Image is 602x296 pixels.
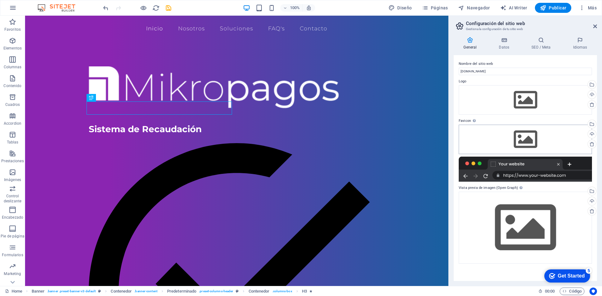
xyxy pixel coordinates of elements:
span: Haz clic para seleccionar y doble clic para editar [167,288,196,295]
p: Cuadros [5,102,20,107]
h2: Configuración del sitio web [466,21,597,26]
p: Elementos [3,46,22,51]
span: Haz clic para seleccionar y doble clic para editar [111,288,132,295]
button: reload [152,4,160,12]
p: Columnas [4,65,22,70]
span: Diseño [388,5,412,11]
h6: Tiempo de la sesión [538,288,555,295]
button: Páginas [420,3,451,13]
span: . preset-columns-header [199,288,233,295]
h3: Gestiona la configuración de tu sitio web [466,26,584,32]
button: Navegador [456,3,493,13]
label: Favicon [459,117,592,125]
p: Encabezado [2,215,23,220]
button: Usercentrics [589,288,597,295]
span: Haz clic para seleccionar y doble clic para editar [32,288,45,295]
h4: Datos [489,37,522,50]
span: Haz clic para seleccionar y doble clic para editar [249,288,270,295]
i: Guardar (Ctrl+S) [165,4,172,12]
h4: General [454,37,489,50]
span: Páginas [422,5,448,11]
button: 100% [280,4,303,12]
span: 00 00 [545,288,555,295]
i: Este elemento es un preajuste personalizable [236,289,239,293]
h4: Idiomas [563,37,597,50]
p: Pie de página [1,234,24,239]
button: save [165,4,172,12]
div: Selecciona archivos del administrador de archivos, de la galería de fotos o carga archivo(s) [459,125,592,154]
div: Get Started [17,7,44,13]
span: . columns-box [272,288,292,295]
div: Get Started 5 items remaining, 0% complete [3,3,49,16]
span: Navegador [458,5,490,11]
span: Más [579,5,597,11]
h4: SEO / Meta [522,37,563,50]
div: Diseño (Ctrl+Alt+Y) [386,3,415,13]
i: El elemento contiene una animación [309,289,312,293]
a: Haz clic para cancelar la selección y doble clic para abrir páginas [5,288,22,295]
p: Tablas [7,140,18,145]
label: Nombre del sitio web [459,60,592,68]
button: Diseño [386,3,415,13]
p: Favoritos [4,27,21,32]
p: Marketing [4,271,21,276]
button: Código [560,288,584,295]
span: Código [562,288,582,295]
button: Haz clic para salir del modo de previsualización y seguir editando [140,4,147,12]
button: AI Writer [498,3,530,13]
i: Volver a cargar página [152,4,160,12]
nav: breadcrumb [32,288,313,295]
i: Este elemento es un preajuste personalizable [98,289,101,293]
p: Contenido [3,83,21,88]
div: Selecciona archivos del administrador de archivos, de la galería de fotos o carga archivo(s) [459,192,592,263]
div: 5 [45,1,51,8]
img: Editor Logo [36,4,83,12]
span: Publicar [540,5,567,11]
label: Vista previa de imagen (Open Graph) [459,184,592,192]
span: : [549,289,550,293]
button: Publicar [535,3,572,13]
span: . banner .preset-banner-v3-default [47,288,96,295]
button: Más [576,3,599,13]
span: Haz clic para seleccionar y doble clic para editar [302,288,307,295]
h6: 100% [290,4,300,12]
span: AI Writer [500,5,527,11]
i: Al redimensionar, ajustar el nivel de zoom automáticamente para ajustarse al dispositivo elegido. [306,5,312,11]
button: undo [102,4,109,12]
p: Prestaciones [1,158,24,164]
span: . banner-content [134,288,157,295]
p: Formularios [2,252,23,257]
p: Imágenes [4,177,21,182]
input: Nombre... [459,68,592,75]
p: Accordion [4,121,21,126]
div: Selecciona archivos del administrador de archivos, de la galería de fotos o carga archivo(s) [459,85,592,115]
i: Deshacer: Cambiar indexación (Ctrl+Z) [102,4,109,12]
label: Logo [459,78,592,85]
